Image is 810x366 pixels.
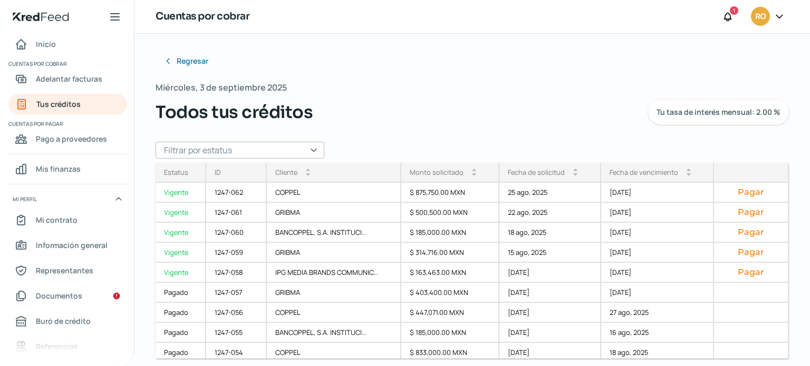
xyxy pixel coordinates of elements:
span: Todos tus créditos [156,100,313,125]
a: Inicio [8,34,127,55]
a: Mi contrato [8,210,127,231]
div: $ 163,463.00 MXN [401,263,499,283]
span: Información general [36,239,108,252]
div: 1247-056 [206,303,267,323]
button: Regresar [156,51,217,72]
div: 18 ago, 2025 [601,343,714,363]
span: RO [755,11,766,23]
div: [DATE] [601,203,714,223]
div: Fecha de solicitud [508,167,565,177]
div: Estatus [164,167,188,177]
div: 22 ago, 2025 [499,203,601,223]
div: 1247-060 [206,223,267,243]
div: 1247-062 [206,183,267,203]
span: Referencias [36,340,78,353]
button: Pagar [722,267,779,278]
span: Adelantar facturas [36,72,102,85]
div: $ 403,400.00 MXN [401,283,499,303]
div: COPPEL [267,343,401,363]
div: [DATE] [499,283,601,303]
div: $ 185,000.00 MXN [401,323,499,343]
div: 1247-061 [206,203,267,223]
a: Información general [8,235,127,256]
button: Pagar [722,187,779,197]
div: GRIBMA [267,283,401,303]
div: $ 833,000.00 MXN [401,343,499,363]
div: 1247-054 [206,343,267,363]
button: Pagar [722,207,779,217]
a: Referencias [8,336,127,357]
div: $ 500,500.00 MXN [401,203,499,223]
span: Miércoles, 3 de septiembre 2025 [156,80,287,95]
div: 25 ago, 2025 [499,183,601,203]
div: Cliente [275,167,297,177]
i: arrow_drop_down [573,172,577,176]
span: Documentos [36,289,82,302]
span: Buró de crédito [36,314,91,328]
a: Pagado [156,303,206,323]
div: Monto solicitado [410,167,464,177]
div: 1247-055 [206,323,267,343]
span: Inicio [36,37,56,51]
div: BANCOPPEL, S.A. INSTITUCI... [267,223,401,243]
div: $ 875,750.00 MXN [401,183,499,203]
a: Representantes [8,260,127,281]
span: Cuentas por cobrar [8,59,126,68]
span: Pago a proveedores [36,132,107,145]
div: 16 ago, 2025 [601,323,714,343]
div: 1247-059 [206,243,267,263]
span: Tus créditos [36,97,81,111]
span: Mis finanzas [36,162,81,175]
a: Adelantar facturas [8,68,127,90]
div: GRIBMA [267,203,401,223]
a: Pagado [156,323,206,343]
div: Fecha de vencimiento [610,167,678,177]
div: 27 ago, 2025 [601,303,714,323]
div: COPPEL [267,183,401,203]
div: [DATE] [601,243,714,263]
div: [DATE] [601,183,714,203]
a: Pagado [156,343,206,363]
a: Vigente [156,183,206,203]
div: [DATE] [499,343,601,363]
button: Pagar [722,247,779,258]
i: arrow_drop_down [306,172,310,176]
a: Mis finanzas [8,159,127,180]
span: Mi contrato [36,213,78,226]
span: Tu tasa de interés mensual: 2.00 % [657,108,780,116]
div: 1247-057 [206,283,267,303]
a: Vigente [156,223,206,243]
div: BANCOPPEL, S.A. INSTITUCI... [267,323,401,343]
a: Vigente [156,243,206,263]
a: Pagado [156,283,206,303]
a: Buró de crédito [8,311,127,332]
div: $ 447,071.00 MXN [401,303,499,323]
span: Cuentas por pagar [8,119,126,128]
div: [DATE] [601,223,714,243]
div: [DATE] [499,323,601,343]
a: Vigente [156,263,206,283]
div: GRIBMA [267,243,401,263]
i: arrow_drop_down [687,172,691,176]
span: Mi perfil [13,194,37,204]
div: $ 314,716.00 MXN [401,243,499,263]
div: IPG MEDIA BRANDS COMMUNIC... [267,263,401,283]
span: Regresar [177,57,208,65]
span: Representantes [36,264,93,277]
a: Vigente [156,203,206,223]
h1: Cuentas por cobrar [156,9,249,24]
div: [DATE] [499,263,601,283]
span: 1 [733,6,735,15]
button: Pagar [722,227,779,238]
div: 15 ago, 2025 [499,243,601,263]
div: [DATE] [499,303,601,323]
